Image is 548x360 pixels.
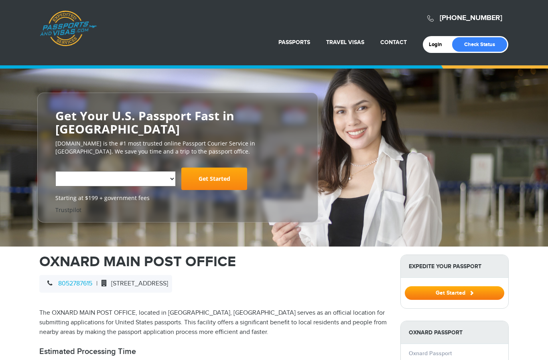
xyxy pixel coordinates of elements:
[39,347,388,356] h2: Estimated Processing Time
[326,39,364,46] a: Travel Visas
[440,14,502,22] a: [PHONE_NUMBER]
[58,280,92,287] a: 8052787615
[55,109,300,136] h2: Get Your U.S. Passport Fast in [GEOGRAPHIC_DATA]
[405,286,504,300] button: Get Started
[409,350,452,357] a: Oxnard Passport
[55,206,81,214] a: Trustpilot
[429,41,448,48] a: Login
[39,308,388,337] p: The OXNARD MAIN POST OFFICE, located in [GEOGRAPHIC_DATA], [GEOGRAPHIC_DATA] serves as an officia...
[278,39,310,46] a: Passports
[39,275,172,293] div: |
[40,10,97,47] a: Passports & [DOMAIN_NAME]
[55,194,300,202] span: Starting at $199 + government fees
[97,280,168,287] span: [STREET_ADDRESS]
[401,255,508,278] strong: Expedite Your Passport
[39,255,388,269] h1: OXNARD MAIN POST OFFICE
[380,39,407,46] a: Contact
[181,168,247,190] a: Get Started
[55,140,300,156] p: [DOMAIN_NAME] is the #1 most trusted online Passport Courier Service in [GEOGRAPHIC_DATA]. We sav...
[452,37,507,52] a: Check Status
[405,289,504,296] a: Get Started
[401,321,508,344] strong: Oxnard Passport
